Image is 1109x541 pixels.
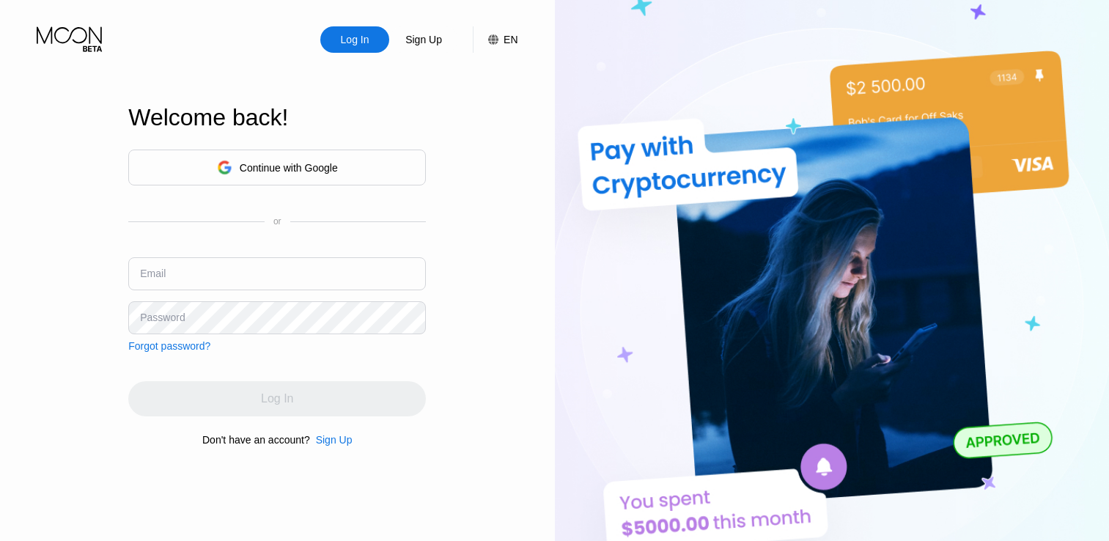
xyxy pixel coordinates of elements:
[389,26,458,53] div: Sign Up
[128,340,210,352] div: Forgot password?
[202,434,310,446] div: Don't have an account?
[273,216,281,227] div: or
[316,434,353,446] div: Sign Up
[240,162,338,174] div: Continue with Google
[320,26,389,53] div: Log In
[473,26,517,53] div: EN
[140,268,166,279] div: Email
[128,150,426,185] div: Continue with Google
[404,32,443,47] div: Sign Up
[310,434,353,446] div: Sign Up
[339,32,371,47] div: Log In
[140,312,185,323] div: Password
[504,34,517,45] div: EN
[128,104,426,131] div: Welcome back!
